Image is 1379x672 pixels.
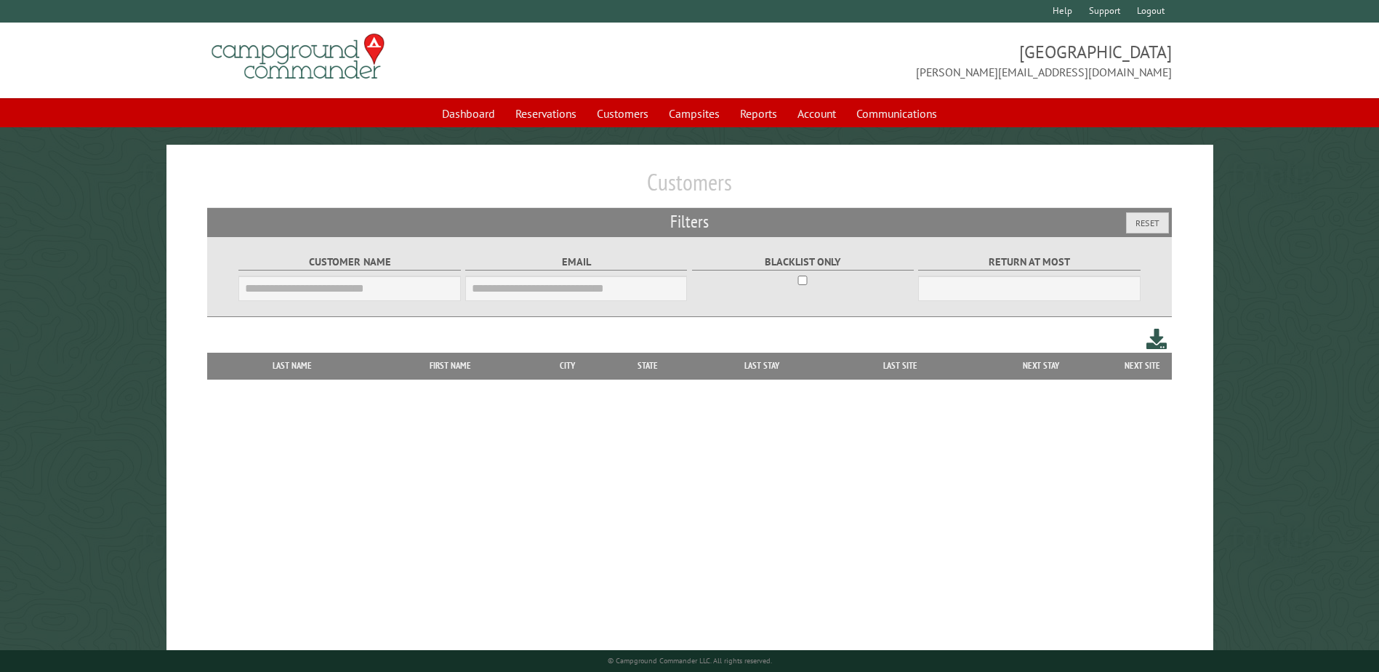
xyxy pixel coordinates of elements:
a: Reports [731,100,786,127]
th: First Name [369,353,531,379]
a: Account [789,100,845,127]
h2: Filters [207,208,1171,236]
th: City [531,353,603,379]
a: Customers [588,100,657,127]
small: © Campground Commander LLC. All rights reserved. [608,656,772,665]
h1: Customers [207,168,1171,208]
label: Email [465,254,687,271]
th: Next Stay [969,353,1114,379]
th: Last Stay [693,353,832,379]
a: Campsites [660,100,728,127]
a: Download this customer list (.csv) [1146,326,1167,353]
label: Blacklist only [692,254,914,271]
label: Return at most [918,254,1140,271]
th: Last Name [214,353,369,379]
th: State [603,353,693,379]
th: Last Site [832,353,968,379]
img: Campground Commander [207,28,389,85]
a: Dashboard [433,100,504,127]
a: Communications [848,100,946,127]
label: Customer Name [238,254,460,271]
a: Reservations [507,100,585,127]
span: [GEOGRAPHIC_DATA] [PERSON_NAME][EMAIL_ADDRESS][DOMAIN_NAME] [690,40,1172,81]
th: Next Site [1114,353,1172,379]
button: Reset [1126,212,1169,233]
